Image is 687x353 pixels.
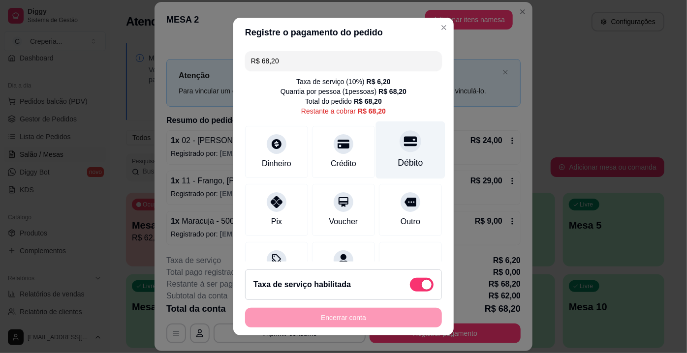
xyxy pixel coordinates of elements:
[281,87,406,96] div: Quantia por pessoa ( 1 pessoas)
[367,77,391,87] div: R$ 6,20
[398,156,423,169] div: Débito
[305,96,382,106] div: Total do pedido
[378,87,406,96] div: R$ 68,20
[358,106,386,116] div: R$ 68,20
[271,216,282,228] div: Pix
[301,106,386,116] div: Restante a cobrar
[253,279,351,291] h2: Taxa de serviço habilitada
[331,158,356,170] div: Crédito
[436,20,452,35] button: Close
[296,77,391,87] div: Taxa de serviço ( 10 %)
[329,216,358,228] div: Voucher
[354,96,382,106] div: R$ 68,20
[262,158,291,170] div: Dinheiro
[233,18,454,47] header: Registre o pagamento do pedido
[401,216,420,228] div: Outro
[251,51,436,71] input: Ex.: hambúrguer de cordeiro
